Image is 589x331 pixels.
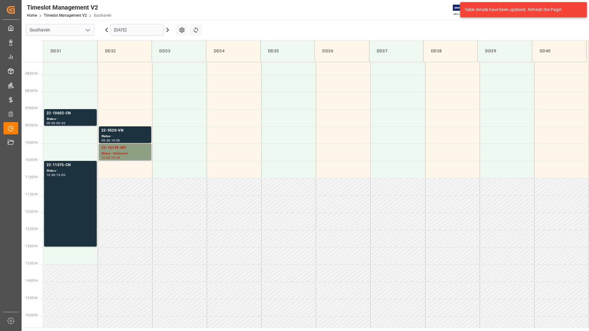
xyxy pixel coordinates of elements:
[110,156,111,159] div: -
[25,175,38,179] span: 11:00 Hr
[25,262,38,265] span: 13:30 Hr
[25,106,38,110] span: 09:00 Hr
[157,45,201,57] div: DD33
[537,45,581,57] div: DD40
[374,45,418,57] div: DD37
[429,45,473,57] div: DD38
[25,141,38,144] span: 10:00 Hr
[25,313,38,317] span: 15:00 Hr
[211,45,255,57] div: DD34
[101,151,149,156] div: Status - Delivered
[483,45,527,57] div: DD39
[25,72,38,75] span: 08:00 Hr
[47,122,55,125] div: 09:00
[47,110,94,116] div: 22-10603-CN
[25,89,38,92] span: 08:30 Hr
[101,128,149,134] div: 22-9520-VN
[320,45,364,57] div: DD36
[101,139,110,142] div: 09:30
[101,145,149,151] div: 22-10145-MY
[453,5,474,15] img: Exertis%20JAM%20-%20Email%20Logo.jpg_1722504956.jpg
[25,193,38,196] span: 11:30 Hr
[25,279,38,282] span: 14:00 Hr
[25,227,38,231] span: 12:30 Hr
[56,122,65,125] div: 09:30
[44,13,87,18] a: Timeslot Management V2
[27,13,37,18] a: Home
[101,134,149,139] div: Status -
[25,124,38,127] span: 09:30 Hr
[48,45,92,57] div: DD31
[55,174,56,176] div: -
[26,24,94,36] input: Type to search/select
[101,156,110,159] div: 10:00
[465,6,578,13] div: Table details have been updated. Refresh the Page!.
[25,210,38,213] span: 12:00 Hr
[55,122,56,125] div: -
[110,24,164,36] input: DD-MM-YYYY
[47,174,55,176] div: 10:30
[56,174,65,176] div: 13:00
[266,45,310,57] div: DD35
[111,156,120,159] div: 10:30
[103,45,147,57] div: DD32
[83,25,92,35] button: open menu
[111,139,120,142] div: 10:00
[25,244,38,248] span: 13:00 Hr
[25,296,38,300] span: 14:30 Hr
[25,158,38,161] span: 10:30 Hr
[47,162,94,168] div: 22-11075-CN
[27,3,112,12] div: Timeslot Management V2
[47,168,94,174] div: Status -
[110,139,111,142] div: -
[47,116,94,122] div: Status -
